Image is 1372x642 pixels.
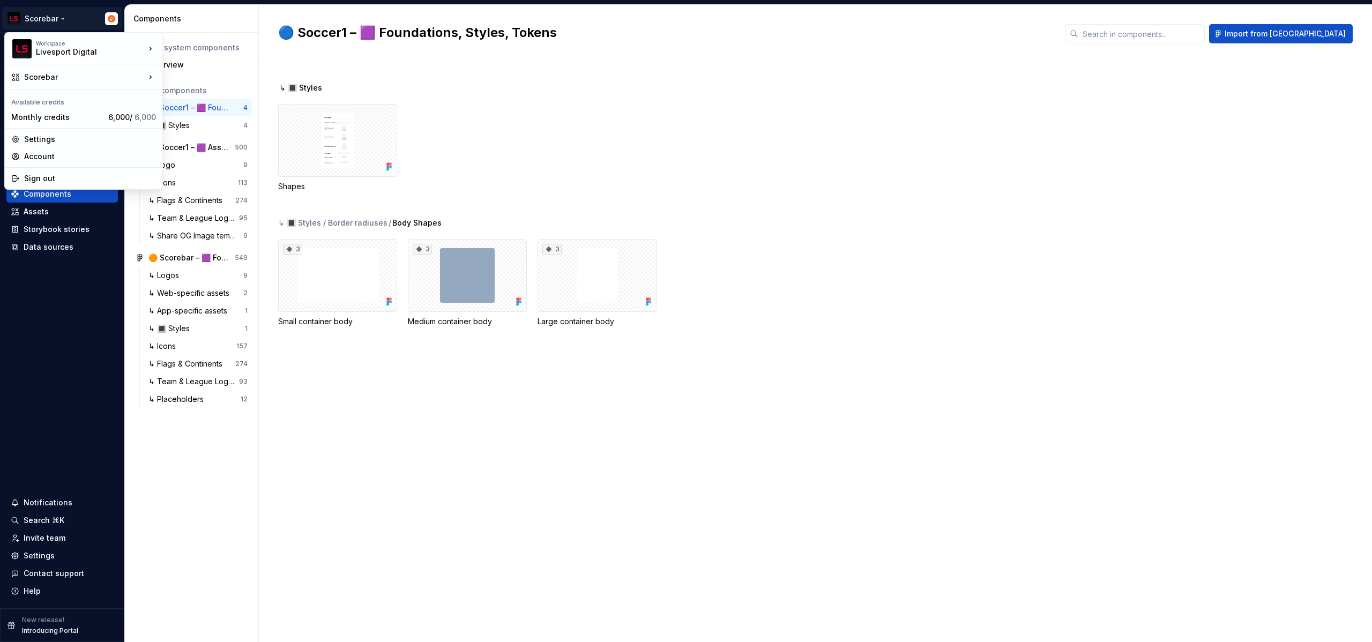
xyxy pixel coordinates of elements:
div: Account [24,151,156,162]
img: 1cfd2711-9720-4cf8-9a0a-efdc1fe4f993.png [12,39,32,58]
div: Workspace [36,40,145,47]
div: Scorebar [24,72,145,83]
div: Monthly credits [11,112,104,123]
span: 6,000 [135,113,156,122]
div: Livesport Digital [36,47,127,57]
div: Available credits [7,92,160,109]
div: Sign out [24,173,156,184]
div: Settings [24,134,156,145]
span: 6,000 / [108,113,156,122]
